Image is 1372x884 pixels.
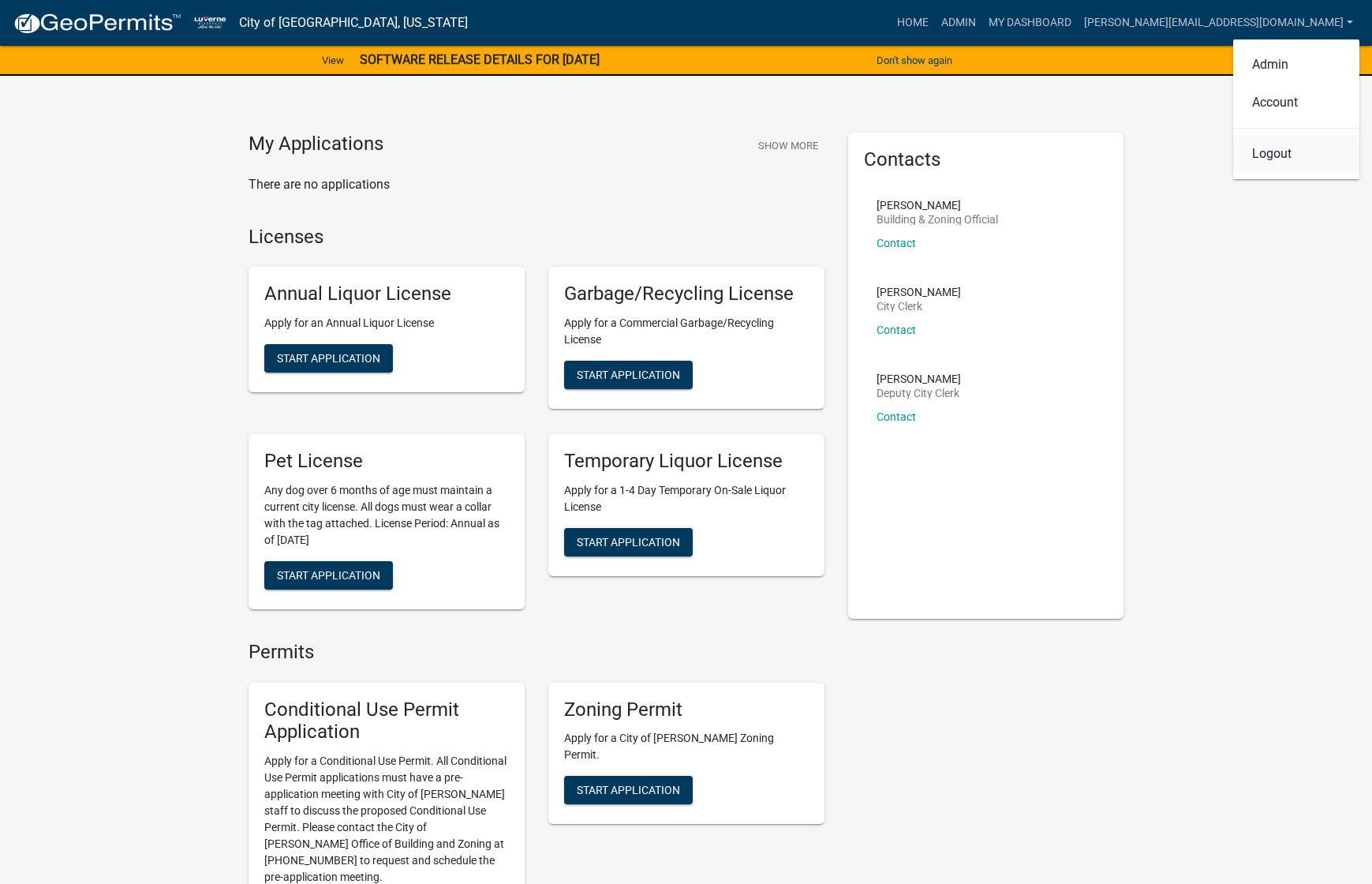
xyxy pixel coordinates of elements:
[264,315,509,331] p: Apply for an Annual Liquor License
[864,148,1108,171] h5: Contacts
[564,528,693,556] button: Start Application
[1233,84,1359,122] a: Account
[1078,8,1359,38] a: [PERSON_NAME][EMAIL_ADDRESS][DOMAIN_NAME]
[982,8,1078,38] a: My Dashboard
[577,369,680,381] span: Start Application
[564,699,809,721] h5: Zoning Permit
[877,214,998,225] p: Building & Zoning Official
[249,133,383,156] h4: My Applications
[935,8,982,38] a: Admin
[194,12,226,33] img: City of Luverne, Minnesota
[316,47,350,73] a: View
[877,324,916,336] a: Contact
[877,287,961,298] p: [PERSON_NAME]
[752,133,824,159] button: Show More
[877,200,998,211] p: [PERSON_NAME]
[877,301,961,312] p: City Clerk
[577,535,680,548] span: Start Application
[564,450,809,473] h5: Temporary Liquor License
[877,388,961,399] p: Deputy City Clerk
[564,283,809,305] h5: Garbage/Recycling License
[249,226,824,249] h4: Licenses
[577,784,680,796] span: Start Application
[264,344,393,373] button: Start Application
[877,373,961,384] p: [PERSON_NAME]
[1233,39,1359,179] div: [PERSON_NAME][EMAIL_ADDRESS][DOMAIN_NAME]
[277,568,380,581] span: Start Application
[564,482,809,515] p: Apply for a 1-4 Day Temporary On-Sale Liquor License
[264,450,509,473] h5: Pet License
[239,9,468,36] a: City of [GEOGRAPHIC_DATA], [US_STATE]
[264,561,393,590] button: Start Application
[877,410,916,423] a: Contact
[564,776,693,804] button: Start Application
[249,175,824,194] p: There are no applications
[277,352,380,365] span: Start Application
[264,482,509,549] p: Any dog over 6 months of age must maintain a current city license. All dogs must wear a collar wi...
[1233,135,1359,173] a: Logout
[870,47,959,73] button: Don't show again
[891,8,935,38] a: Home
[877,237,916,249] a: Contact
[264,283,509,305] h5: Annual Liquor License
[249,641,824,664] h4: Permits
[564,730,809,763] p: Apply for a City of [PERSON_NAME] Zoning Permit.
[564,361,693,389] button: Start Application
[360,52,600,67] strong: SOFTWARE RELEASE DETAILS FOR [DATE]
[564,315,809,348] p: Apply for a Commercial Garbage/Recycling License
[264,699,509,744] h5: Conditional Use Permit Application
[1233,46,1359,84] a: Admin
